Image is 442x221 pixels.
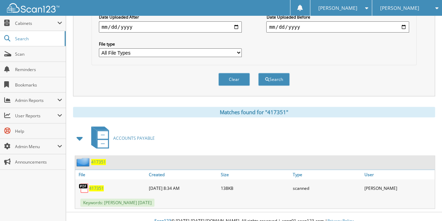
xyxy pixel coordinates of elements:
span: Admin Menu [15,144,57,150]
span: Keywords: [PERSON_NAME] [DATE] [80,199,154,207]
label: Date Uploaded Before [266,14,409,20]
button: Clear [218,73,250,86]
a: 417351 [91,159,106,165]
span: Cabinets [15,20,57,26]
div: Matches found for "417351" [73,107,435,117]
img: folder2.png [77,158,91,166]
div: scanned [291,181,363,195]
img: scan123-logo-white.svg [7,3,59,13]
iframe: Chat Widget [407,187,442,221]
span: [PERSON_NAME] [318,6,357,10]
span: [PERSON_NAME] [380,6,419,10]
span: Reminders [15,67,62,72]
span: Scan [15,51,62,57]
span: Bookmarks [15,82,62,88]
span: Announcements [15,159,62,165]
input: end [266,21,409,33]
a: Type [291,170,363,179]
span: User Reports [15,113,57,119]
span: Search [15,36,61,42]
input: start [99,21,242,33]
a: Size [219,170,291,179]
div: [DATE] 8:34 AM [147,181,219,195]
a: 417351 [89,185,104,191]
span: Help [15,128,62,134]
a: User [363,170,435,179]
a: Created [147,170,219,179]
button: Search [258,73,290,86]
div: [PERSON_NAME] [363,181,435,195]
label: File type [99,41,242,47]
span: Admin Reports [15,97,57,103]
a: File [75,170,147,179]
img: PDF.png [79,183,89,193]
a: ACCOUNTS PAYABLE [87,124,155,152]
label: Date Uploaded After [99,14,242,20]
span: ACCOUNTS PAYABLE [113,135,155,141]
div: 138KB [219,181,291,195]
